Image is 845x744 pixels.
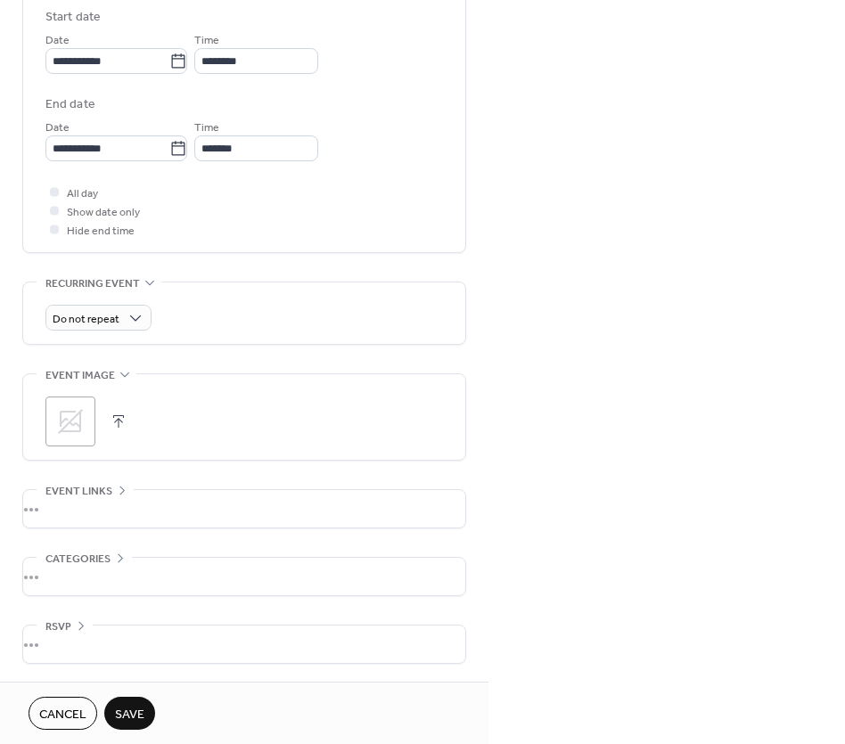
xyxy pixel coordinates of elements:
[194,119,219,137] span: Time
[23,558,465,595] div: •••
[67,184,98,203] span: All day
[45,119,70,137] span: Date
[45,31,70,50] span: Date
[45,617,71,636] span: RSVP
[45,366,115,385] span: Event image
[104,697,155,730] button: Save
[29,697,97,730] button: Cancel
[39,706,86,724] span: Cancel
[67,222,135,241] span: Hide end time
[45,397,95,446] div: ;
[67,203,140,222] span: Show date only
[194,31,219,50] span: Time
[45,95,95,114] div: End date
[115,706,144,724] span: Save
[45,274,140,293] span: Recurring event
[53,309,119,330] span: Do not repeat
[23,490,465,527] div: •••
[45,482,112,501] span: Event links
[45,550,111,568] span: Categories
[23,625,465,663] div: •••
[45,8,101,27] div: Start date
